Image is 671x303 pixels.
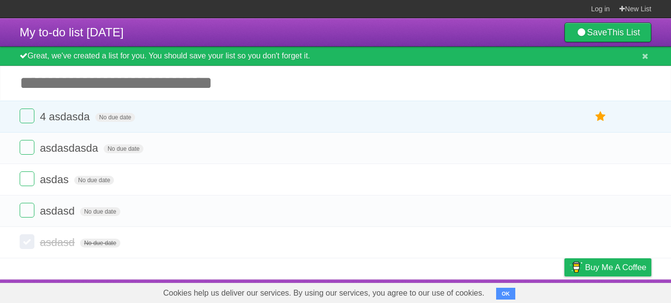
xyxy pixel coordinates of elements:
[104,144,143,153] span: No due date
[20,203,34,218] label: Done
[20,109,34,123] label: Done
[569,259,583,275] img: Buy me a coffee
[496,288,515,300] button: OK
[80,239,120,248] span: No due date
[40,205,77,217] span: asdasd
[466,282,506,301] a: Developers
[40,236,77,248] span: asdasd
[40,110,92,123] span: 4 asdasda
[552,282,577,301] a: Privacy
[40,142,101,154] span: asdasdasda
[607,28,640,37] b: This List
[434,282,454,301] a: About
[40,173,71,186] span: asdas
[20,234,34,249] label: Done
[20,171,34,186] label: Done
[74,176,114,185] span: No due date
[564,258,651,276] a: Buy me a coffee
[20,140,34,155] label: Done
[153,283,494,303] span: Cookies help us deliver our services. By using our services, you agree to our use of cookies.
[20,26,124,39] span: My to-do list [DATE]
[591,109,610,125] label: Star task
[564,23,651,42] a: SaveThis List
[589,282,651,301] a: Suggest a feature
[585,259,646,276] span: Buy me a coffee
[80,207,120,216] span: No due date
[518,282,540,301] a: Terms
[95,113,135,122] span: No due date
